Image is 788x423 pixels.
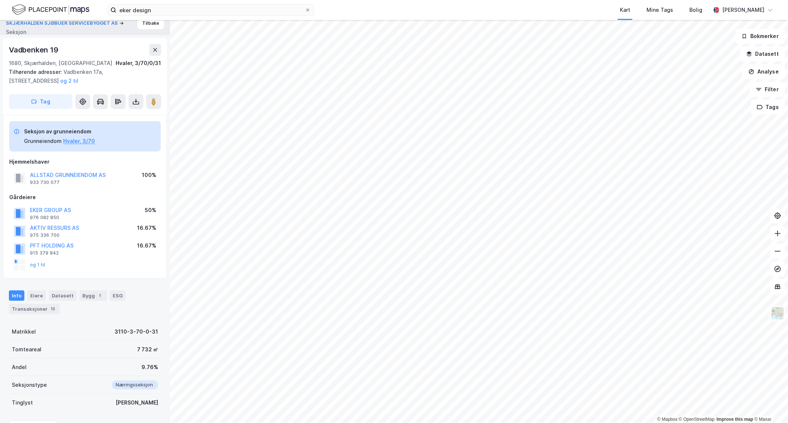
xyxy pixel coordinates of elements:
div: Tinglyst [12,398,33,407]
div: 1680, Skjærhalden, [GEOGRAPHIC_DATA] [9,59,112,68]
div: 16.67% [137,224,156,232]
div: [PERSON_NAME] [116,398,158,407]
span: Tilhørende adresser: [9,69,64,75]
div: 13 [49,305,57,313]
button: Tilbake [137,17,164,29]
div: 7 732 ㎡ [137,345,158,354]
a: Mapbox [657,417,678,422]
button: Hvaler, 3/70 [63,137,95,146]
div: ESG [110,290,126,301]
button: Filter [750,82,785,97]
div: Bolig [689,6,702,14]
div: Grunneiendom [24,137,62,146]
button: Bokmerker [735,29,785,44]
div: Datasett [49,290,76,301]
div: Vadbenken 19 [9,44,60,56]
div: Gårdeiere [9,193,161,202]
div: Eiere [27,290,46,301]
div: 100% [142,171,156,180]
div: Kontrollprogram for chat [751,388,788,423]
div: Transaksjoner [9,304,59,314]
div: 1 [96,292,104,299]
div: Andel [12,363,27,372]
div: 976 082 850 [30,215,59,221]
div: Tomteareal [12,345,41,354]
div: 933 730 077 [30,180,59,185]
button: Tags [751,100,785,115]
div: Hjemmelshaver [9,157,161,166]
iframe: Chat Widget [751,388,788,423]
div: Kart [620,6,630,14]
button: Tag [9,94,72,109]
div: Seksjon [6,28,26,37]
div: Seksjonstype [12,381,47,389]
div: 975 336 700 [30,232,59,238]
div: Hvaler, 3/70/0/31 [116,59,161,68]
div: Matrikkel [12,327,36,336]
div: 9.76% [141,363,158,372]
button: SKJÆRHALDEN SJØBUER SERVICEBYGGET AS [6,20,119,27]
img: Z [771,306,785,320]
div: Mine Tags [647,6,673,14]
img: logo.f888ab2527a4732fd821a326f86c7f29.svg [12,3,89,16]
a: Improve this map [717,417,753,422]
button: Analyse [742,64,785,79]
div: 3110-3-70-0-31 [115,327,158,336]
a: OpenStreetMap [679,417,715,422]
div: Vadbenken 17a, [STREET_ADDRESS] [9,68,155,85]
button: Datasett [740,47,785,61]
div: [PERSON_NAME] [722,6,764,14]
div: 16.67% [137,241,156,250]
div: Bygg [79,290,107,301]
div: Info [9,290,24,301]
div: 50% [145,206,156,215]
div: Seksjon av grunneiendom [24,127,95,136]
input: Søk på adresse, matrikkel, gårdeiere, leietakere eller personer [116,4,305,16]
div: 915 379 842 [30,250,59,256]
